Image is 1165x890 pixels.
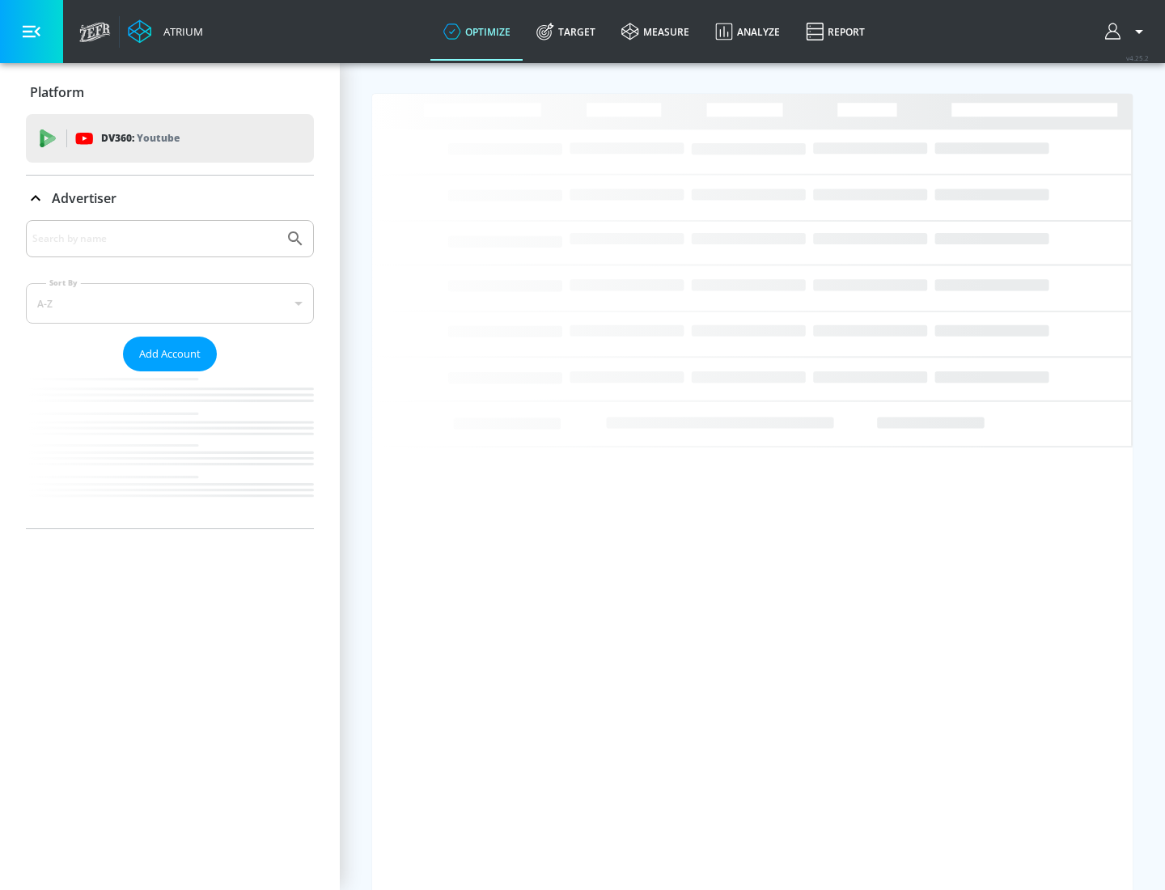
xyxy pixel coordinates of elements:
p: Advertiser [52,189,116,207]
a: Analyze [702,2,793,61]
a: optimize [430,2,523,61]
a: measure [608,2,702,61]
label: Sort By [46,278,81,288]
div: Advertiser [26,220,314,528]
a: Report [793,2,878,61]
p: Platform [30,83,84,101]
div: A-Z [26,283,314,324]
input: Search by name [32,228,277,249]
p: DV360: [101,129,180,147]
nav: list of Advertiser [26,371,314,528]
p: Youtube [137,129,180,146]
a: Atrium [128,19,203,44]
span: v 4.25.2 [1126,53,1149,62]
span: Add Account [139,345,201,363]
div: Advertiser [26,176,314,221]
div: Platform [26,70,314,115]
div: DV360: Youtube [26,114,314,163]
div: Atrium [157,24,203,39]
button: Add Account [123,337,217,371]
a: Target [523,2,608,61]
